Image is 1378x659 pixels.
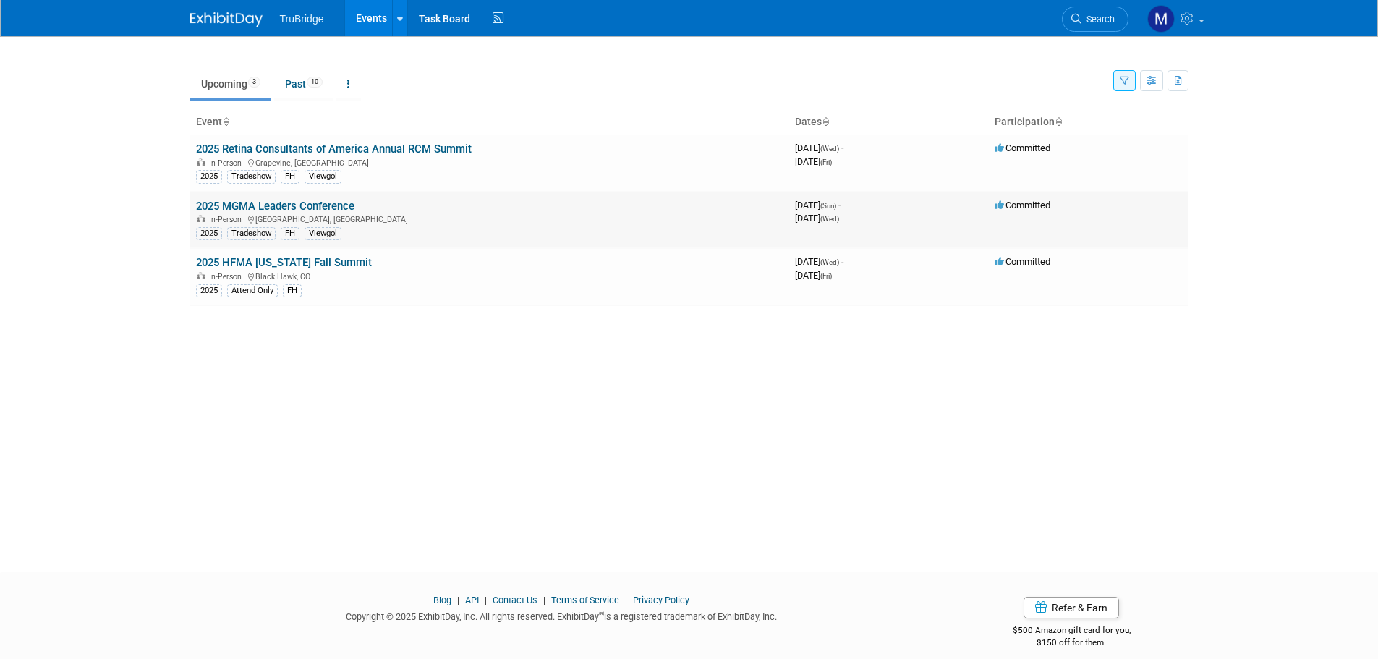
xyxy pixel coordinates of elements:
[196,227,222,240] div: 2025
[227,284,278,297] div: Attend Only
[955,637,1188,649] div: $150 off for them.
[551,595,619,605] a: Terms of Service
[190,70,271,98] a: Upcoming3
[1147,5,1175,33] img: Michael Veenendaal
[995,143,1050,153] span: Committed
[820,272,832,280] span: (Fri)
[281,227,299,240] div: FH
[838,200,841,211] span: -
[222,116,229,127] a: Sort by Event Name
[995,200,1050,211] span: Committed
[280,13,324,25] span: TruBridge
[197,158,205,166] img: In-Person Event
[795,256,843,267] span: [DATE]
[820,258,839,266] span: (Wed)
[599,610,604,618] sup: ®
[795,143,843,153] span: [DATE]
[190,607,934,624] div: Copyright © 2025 ExhibitDay, Inc. All rights reserved. ExhibitDay is a registered trademark of Ex...
[955,615,1188,648] div: $500 Amazon gift card for you,
[196,200,354,213] a: 2025 MGMA Leaders Conference
[196,256,372,269] a: 2025 HFMA [US_STATE] Fall Summit
[305,170,341,183] div: Viewgol
[1081,14,1115,25] span: Search
[190,12,263,27] img: ExhibitDay
[481,595,490,605] span: |
[209,158,246,168] span: In-Person
[465,595,479,605] a: API
[820,215,839,223] span: (Wed)
[190,110,789,135] th: Event
[305,227,341,240] div: Viewgol
[795,270,832,281] span: [DATE]
[820,158,832,166] span: (Fri)
[820,145,839,153] span: (Wed)
[540,595,549,605] span: |
[454,595,463,605] span: |
[1062,7,1128,32] a: Search
[196,284,222,297] div: 2025
[209,215,246,224] span: In-Person
[795,200,841,211] span: [DATE]
[989,110,1188,135] th: Participation
[795,156,832,167] span: [DATE]
[995,256,1050,267] span: Committed
[307,77,323,88] span: 10
[248,77,260,88] span: 3
[227,170,276,183] div: Tradeshow
[1024,597,1119,618] a: Refer & Earn
[209,272,246,281] span: In-Person
[1055,116,1062,127] a: Sort by Participation Type
[196,270,783,281] div: Black Hawk, CO
[283,284,302,297] div: FH
[274,70,333,98] a: Past10
[841,143,843,153] span: -
[621,595,631,605] span: |
[789,110,989,135] th: Dates
[433,595,451,605] a: Blog
[196,156,783,168] div: Grapevine, [GEOGRAPHIC_DATA]
[841,256,843,267] span: -
[493,595,537,605] a: Contact Us
[822,116,829,127] a: Sort by Start Date
[196,143,472,156] a: 2025 Retina Consultants of America Annual RCM Summit
[820,202,836,210] span: (Sun)
[281,170,299,183] div: FH
[197,272,205,279] img: In-Person Event
[197,215,205,222] img: In-Person Event
[795,213,839,224] span: [DATE]
[196,170,222,183] div: 2025
[633,595,689,605] a: Privacy Policy
[196,213,783,224] div: [GEOGRAPHIC_DATA], [GEOGRAPHIC_DATA]
[227,227,276,240] div: Tradeshow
